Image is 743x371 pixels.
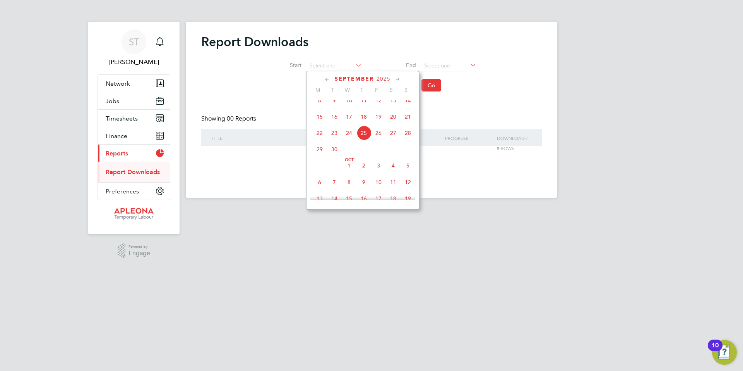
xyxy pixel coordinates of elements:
span: 10 [342,93,356,108]
a: ST[PERSON_NAME] [98,29,170,67]
label: End [381,62,416,69]
span: 1 [342,158,356,173]
span: # Rows [497,145,514,151]
span: 6 [312,175,327,190]
span: 21 [401,109,415,124]
span: 29 [312,142,327,157]
label: Start [267,62,301,69]
span: 25 [356,126,371,140]
span: 4 [386,158,401,173]
span: 15 [312,109,327,124]
span: 14 [401,93,415,108]
div: Title [209,129,313,147]
span: 11 [386,175,401,190]
div: Reports [98,162,170,182]
span: ST [129,37,139,47]
div: No data found [209,160,534,168]
span: 26 [371,126,386,140]
span: 28 [401,126,415,140]
span: 20 [386,109,401,124]
a: Report Downloads [106,168,160,176]
span: 30 [327,142,342,157]
span: T [325,86,340,93]
span: 16 [356,191,371,206]
span: Network [106,80,130,87]
span: 3 [371,158,386,173]
span: 13 [312,191,327,206]
span: Reports [106,150,128,157]
span: Finance [106,132,127,140]
span: Powered by [128,243,150,250]
div: Download / [495,129,534,157]
input: Select one [421,60,476,71]
h2: Report Downloads [201,34,542,50]
div: Progress [443,129,495,147]
button: Network [98,75,170,92]
span: M [310,86,325,93]
span: Jobs [106,97,119,105]
span: 18 [386,191,401,206]
span: 2 [356,158,371,173]
span: 8 [312,93,327,108]
span: 17 [342,109,356,124]
span: 16 [327,109,342,124]
input: Select one [307,60,362,71]
span: F [369,86,384,93]
span: S [399,86,413,93]
span: 10 [371,175,386,190]
span: 24 [342,126,356,140]
span: Preferences [106,188,139,195]
span: Timesheets [106,115,138,122]
span: 00 Reports [227,115,256,123]
a: Powered byEngage [118,243,151,258]
div: Showing [201,115,258,123]
button: Go [421,79,441,91]
a: Go to home page [98,208,170,220]
span: 8 [342,175,356,190]
button: Reports [98,145,170,162]
span: 5 [401,158,415,173]
nav: Main navigation [88,22,180,234]
span: S [384,86,399,93]
span: 14 [327,191,342,206]
span: 7 [327,175,342,190]
span: 23 [327,126,342,140]
span: Engage [128,250,150,257]
button: Jobs [98,92,170,109]
span: 13 [386,93,401,108]
span: 9 [327,93,342,108]
span: 27 [386,126,401,140]
span: September [335,76,374,82]
span: 11 [356,93,371,108]
img: apleona-logo-retina.png [114,208,154,220]
span: W [340,86,354,93]
div: 10 [712,345,719,355]
button: Timesheets [98,110,170,127]
span: 19 [371,109,386,124]
span: 12 [401,175,415,190]
button: Finance [98,127,170,144]
span: 2025 [377,76,390,82]
button: Open Resource Center, 10 new notifications [712,340,737,365]
button: Preferences [98,183,170,200]
span: Sean Treacy [98,57,170,67]
span: 19 [401,191,415,206]
span: T [354,86,369,93]
span: 9 [356,175,371,190]
span: 17 [371,191,386,206]
span: 22 [312,126,327,140]
span: 12 [371,93,386,108]
span: 18 [356,109,371,124]
span: 15 [342,191,356,206]
span: Oct [342,158,356,162]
